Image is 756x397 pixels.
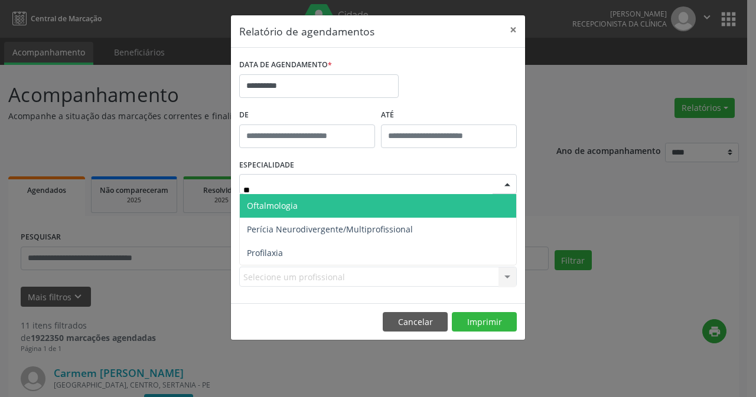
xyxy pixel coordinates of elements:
button: Cancelar [383,312,448,332]
button: Close [501,15,525,44]
span: Perícia Neurodivergente/Multiprofissional [247,224,413,235]
label: ATÉ [381,106,517,124]
label: DATA DE AGENDAMENTO [239,56,332,74]
button: Imprimir [452,312,517,332]
span: Oftalmologia [247,200,298,211]
label: De [239,106,375,124]
h5: Relatório de agendamentos [239,24,374,39]
label: ESPECIALIDADE [239,156,294,175]
span: Profilaxia [247,247,283,258]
